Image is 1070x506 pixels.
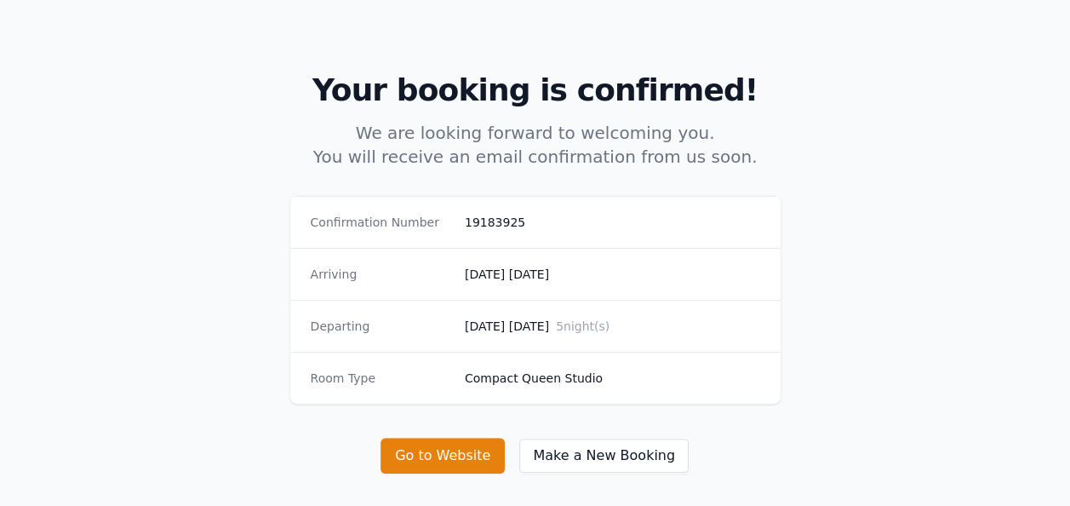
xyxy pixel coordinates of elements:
dt: Room Type [311,370,451,387]
dd: [DATE] [DATE] [465,318,760,335]
dd: 19183925 [465,214,760,231]
p: We are looking forward to welcoming you. You will receive an email confirmation from us soon. [209,121,862,169]
dt: Confirmation Number [311,214,451,231]
a: Go to Website [381,447,518,463]
dd: [DATE] [DATE] [465,266,760,283]
span: 5 night(s) [556,319,609,333]
dt: Departing [311,318,451,335]
button: Go to Website [381,438,505,474]
dt: Arriving [311,266,451,283]
dd: Compact Queen Studio [465,370,760,387]
button: Make a New Booking [518,438,689,474]
h2: Your booking is confirmed! [44,73,1026,107]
